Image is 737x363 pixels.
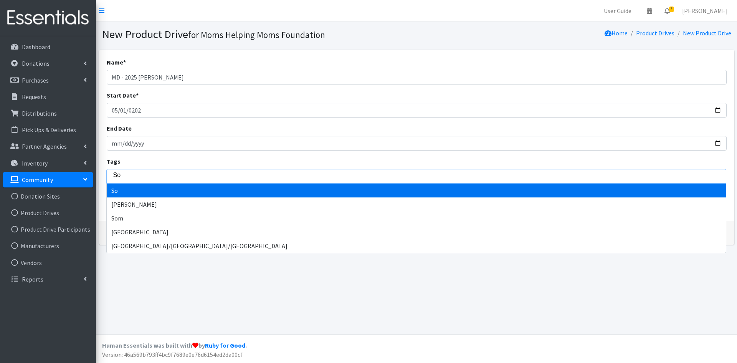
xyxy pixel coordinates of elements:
[22,143,67,150] p: Partner Agencies
[107,124,132,133] label: End Date
[598,3,638,18] a: User Guide
[107,58,126,67] label: Name
[123,58,126,66] abbr: required
[107,225,726,239] li: [GEOGRAPHIC_DATA]
[3,189,93,204] a: Donation Sites
[3,238,93,254] a: Manufacturers
[22,76,49,84] p: Purchases
[22,109,57,117] p: Distributions
[3,205,93,220] a: Product Drives
[136,91,139,99] abbr: required
[113,172,730,179] input: Add a tag
[22,126,76,134] p: Pick Ups & Deliveries
[205,341,245,349] a: Ruby for Good
[3,89,93,104] a: Requests
[22,93,46,101] p: Requests
[107,211,726,225] li: Som
[605,29,628,37] a: Home
[107,91,139,100] label: Start Date
[107,197,726,211] li: [PERSON_NAME]
[102,28,414,41] h1: New Product Drive
[188,29,325,40] small: for Moms Helping Moms Foundation
[22,159,48,167] p: Inventory
[3,156,93,171] a: Inventory
[3,73,93,88] a: Purchases
[102,351,243,358] span: Version: 46a569b793ff4bc9f7689e0e76d6154ed2da00cf
[3,56,93,71] a: Donations
[22,43,50,51] p: Dashboard
[3,39,93,55] a: Dashboard
[3,172,93,187] a: Community
[22,60,50,67] p: Donations
[3,106,93,121] a: Distributions
[3,5,93,31] img: HumanEssentials
[3,222,93,237] a: Product Drive Participants
[3,139,93,154] a: Partner Agencies
[658,3,676,18] a: 3
[3,255,93,270] a: Vendors
[3,272,93,287] a: Reports
[636,29,674,37] a: Product Drives
[102,341,247,349] strong: Human Essentials was built with by .
[107,184,726,197] li: So
[3,122,93,138] a: Pick Ups & Deliveries
[669,7,674,12] span: 3
[22,275,43,283] p: Reports
[107,239,726,253] li: [GEOGRAPHIC_DATA]/[GEOGRAPHIC_DATA]/[GEOGRAPHIC_DATA]
[107,157,121,166] label: Tags
[676,3,734,18] a: [PERSON_NAME]
[22,176,53,184] p: Community
[683,29,731,37] a: New Product Drive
